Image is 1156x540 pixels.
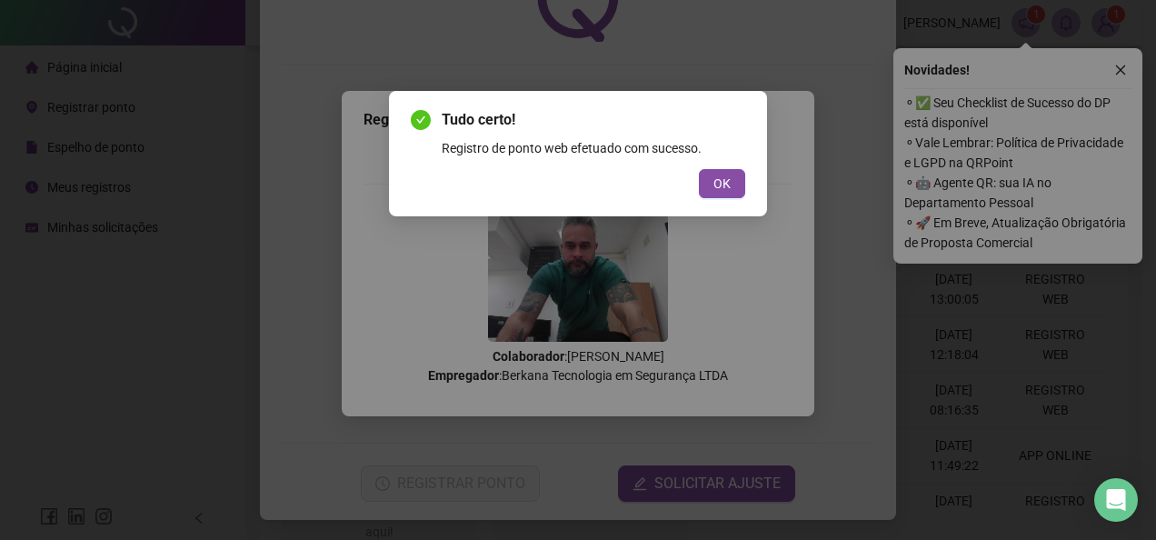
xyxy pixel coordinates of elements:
button: OK [699,169,745,198]
div: Registro de ponto web efetuado com sucesso. [442,138,745,158]
span: Tudo certo! [442,109,745,131]
div: Open Intercom Messenger [1094,478,1138,522]
span: check-circle [411,110,431,130]
span: OK [713,174,731,194]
